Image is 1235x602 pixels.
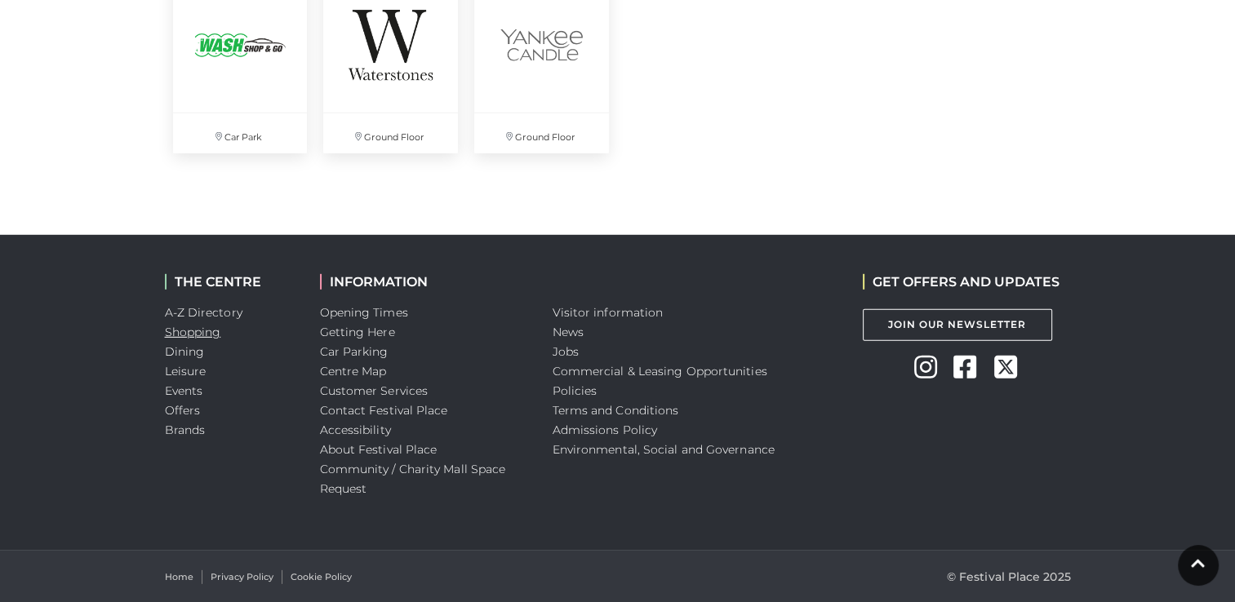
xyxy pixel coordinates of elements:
a: Dining [165,344,205,359]
a: Privacy Policy [211,570,273,584]
p: Car Park [173,113,308,153]
a: A-Z Directory [165,305,242,320]
p: Ground Floor [323,113,458,153]
a: Terms and Conditions [553,403,679,418]
a: Contact Festival Place [320,403,448,418]
a: Accessibility [320,423,391,437]
a: Leisure [165,364,207,378]
a: About Festival Place [320,442,438,457]
a: Jobs [553,344,579,359]
h2: INFORMATION [320,274,528,290]
p: © Festival Place 2025 [947,567,1071,587]
a: Join Our Newsletter [863,309,1052,341]
a: Events [165,383,203,398]
a: Customer Services [320,383,429,398]
a: Shopping [165,325,221,339]
a: Getting Here [320,325,395,339]
a: Cookie Policy [291,570,352,584]
a: Visitor information [553,305,664,320]
a: Community / Charity Mall Space Request [320,462,506,496]
h2: GET OFFERS AND UPDATES [863,274,1060,290]
h2: THE CENTRE [165,274,295,290]
a: Home [165,570,193,584]
p: Ground Floor [474,113,609,153]
a: Policies [553,383,598,398]
a: News [553,325,584,339]
a: Opening Times [320,305,408,320]
a: Car Parking [320,344,389,359]
a: Commercial & Leasing Opportunities [553,364,767,378]
a: Centre Map [320,364,387,378]
a: Environmental, Social and Governance [553,442,775,457]
a: Offers [165,403,201,418]
a: Brands [165,423,206,437]
a: Admissions Policy [553,423,658,437]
